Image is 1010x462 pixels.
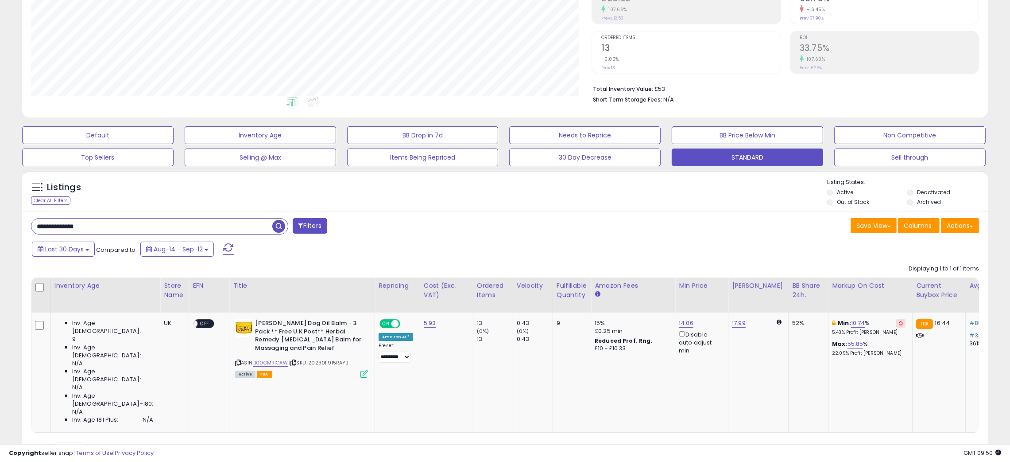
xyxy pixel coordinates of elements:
[834,126,986,144] button: Non Competitive
[828,278,913,313] th: The percentage added to the cost of goods (COGS) that forms the calculator for Min & Max prices.
[22,149,174,166] button: Top Sellers
[76,449,113,457] a: Terms of Use
[595,345,668,352] div: £10 - £10.33
[827,178,988,187] p: Listing States:
[969,331,995,340] span: #34,885
[47,181,81,194] h5: Listings
[293,218,327,234] button: Filters
[935,319,950,327] span: 16.44
[347,149,499,166] button: Items Being Repriced
[595,290,600,298] small: Amazon Fees.
[509,149,661,166] button: 30 Day Decrease
[424,319,436,328] a: 5.93
[9,449,154,458] div: seller snap | |
[164,319,182,327] div: UK
[800,35,979,40] span: ROI
[235,371,255,378] span: All listings currently available for purchase on Amazon
[601,56,619,63] small: 0.00%
[605,6,627,13] small: 107.66%
[832,340,847,348] b: Max:
[851,218,897,233] button: Save View
[72,360,83,368] span: N/A
[595,337,653,345] b: Reduced Prof. Rng.
[255,319,363,354] b: [PERSON_NAME] Dog Oil Balm - 3 Pack ** Free U.K Post** Herbal Remedy [MEDICAL_DATA] Balm for Mass...
[672,149,823,166] button: STANDARD
[917,188,950,196] label: Deactivated
[593,83,972,94] li: £53
[477,281,509,300] div: Ordered Items
[732,319,746,328] a: 17.99
[9,449,41,457] strong: Copyright
[679,329,721,355] div: Disable auto adjust min
[517,335,553,343] div: 0.43
[916,319,933,329] small: FBA
[509,126,661,144] button: Needs to Reprice
[72,416,119,424] span: Inv. Age 181 Plus:
[837,188,853,196] label: Active
[347,126,499,144] button: BB Drop in 7d
[832,340,906,356] div: %
[72,344,153,360] span: Inv. Age [DEMOGRAPHIC_DATA]:
[595,327,668,335] div: £0.25 min
[804,6,825,13] small: -16.45%
[143,416,153,424] span: N/A
[22,126,174,144] button: Default
[837,198,869,206] label: Out of Stock
[800,65,822,70] small: Prev: 16.25%
[679,319,693,328] a: 14.06
[45,245,84,254] span: Last 30 Days
[517,281,549,290] div: Velocity
[96,246,137,254] span: Compared to:
[800,43,979,55] h2: 33.75%
[235,319,253,337] img: 41rLQBP+OaL._SL40_.jpg
[379,343,413,362] div: Preset:
[72,384,83,392] span: N/A
[477,328,489,335] small: (0%)
[185,126,336,144] button: Inventory Age
[399,320,413,328] span: OFF
[904,221,932,230] span: Columns
[379,333,413,341] div: Amazon AI *
[834,149,986,166] button: Sell through
[601,65,615,70] small: Prev: 13
[72,319,153,335] span: Inv. Age [DEMOGRAPHIC_DATA]:
[115,449,154,457] a: Privacy Policy
[557,319,584,327] div: 9
[235,319,368,377] div: ASIN:
[72,335,76,343] span: 9
[253,359,288,367] a: B00CMR1GAW
[31,196,70,205] div: Clear All Filters
[32,242,95,257] button: Last 30 Days
[233,281,371,290] div: Title
[164,281,185,300] div: Store Name
[72,408,83,416] span: N/A
[916,281,962,300] div: Current Buybox Price
[792,319,821,327] div: 52%
[679,281,724,290] div: Min Price
[917,198,941,206] label: Archived
[140,242,214,257] button: Aug-14 - Sep-12
[969,319,982,327] span: #80
[792,281,824,300] div: BB Share 24h.
[380,320,391,328] span: ON
[898,218,940,233] button: Columns
[601,16,623,21] small: Prev: £12.53
[289,359,348,366] span: | SKU: 2023011915RAYB
[595,319,668,327] div: 15%
[832,350,906,356] p: 22.09% Profit [PERSON_NAME]
[517,319,553,327] div: 0.43
[601,43,780,55] h2: 13
[72,392,153,408] span: Inv. Age [DEMOGRAPHIC_DATA]-180:
[672,126,823,144] button: BB Price Below Min
[54,281,156,290] div: Inventory Age
[257,371,272,378] span: FBA
[663,95,674,104] span: N/A
[593,85,653,93] b: Total Inventory Value:
[832,281,909,290] div: Markup on Cost
[424,281,469,300] div: Cost (Exc. VAT)
[593,96,662,103] b: Short Term Storage Fees:
[185,149,336,166] button: Selling @ Max
[909,265,979,273] div: Displaying 1 to 1 of 1 items
[838,319,851,327] b: Min:
[732,281,785,290] div: [PERSON_NAME]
